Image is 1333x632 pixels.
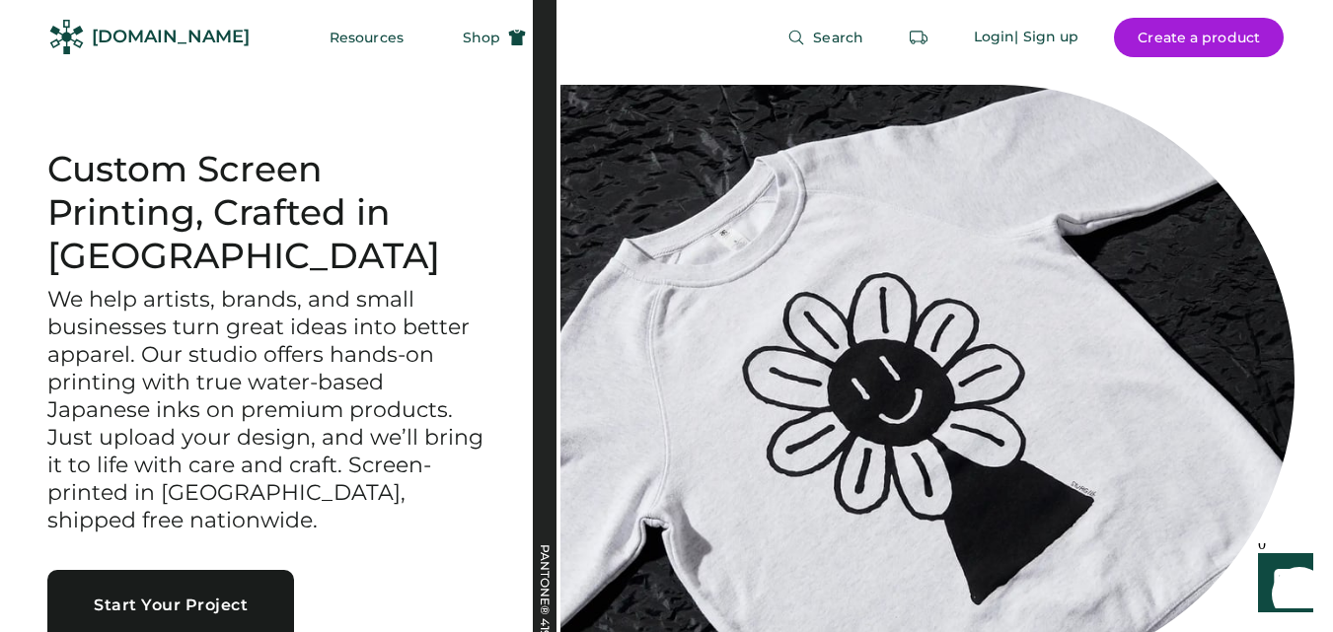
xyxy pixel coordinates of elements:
[813,31,863,44] span: Search
[439,18,550,57] button: Shop
[49,20,84,54] img: Rendered Logo - Screens
[1239,543,1324,628] iframe: Front Chat
[764,18,887,57] button: Search
[47,148,485,278] h1: Custom Screen Printing, Crafted in [GEOGRAPHIC_DATA]
[92,25,250,49] div: [DOMAIN_NAME]
[463,31,500,44] span: Shop
[306,18,427,57] button: Resources
[47,286,485,533] h3: We help artists, brands, and small businesses turn great ideas into better apparel. Our studio of...
[1114,18,1284,57] button: Create a product
[974,28,1015,47] div: Login
[1014,28,1078,47] div: | Sign up
[899,18,938,57] button: Retrieve an order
